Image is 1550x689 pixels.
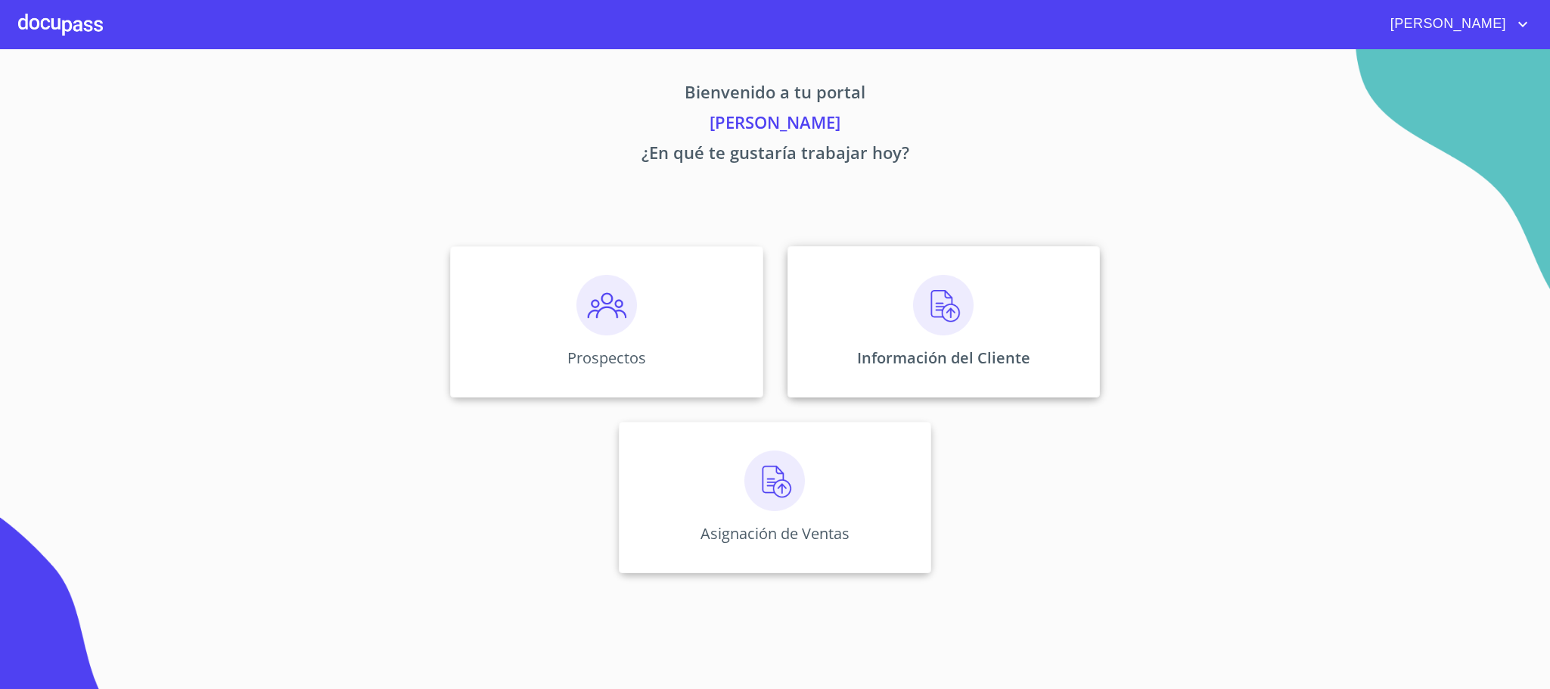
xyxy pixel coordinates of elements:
img: carga.png [913,275,974,335]
p: [PERSON_NAME] [309,110,1241,140]
img: prospectos.png [576,275,637,335]
p: ¿En qué te gustaría trabajar hoy? [309,140,1241,170]
p: Bienvenido a tu portal [309,79,1241,110]
button: account of current user [1379,12,1532,36]
p: Prospectos [567,348,646,368]
span: [PERSON_NAME] [1379,12,1514,36]
p: Asignación de Ventas [700,523,850,544]
img: carga.png [744,450,805,511]
p: Información del Cliente [857,348,1030,368]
